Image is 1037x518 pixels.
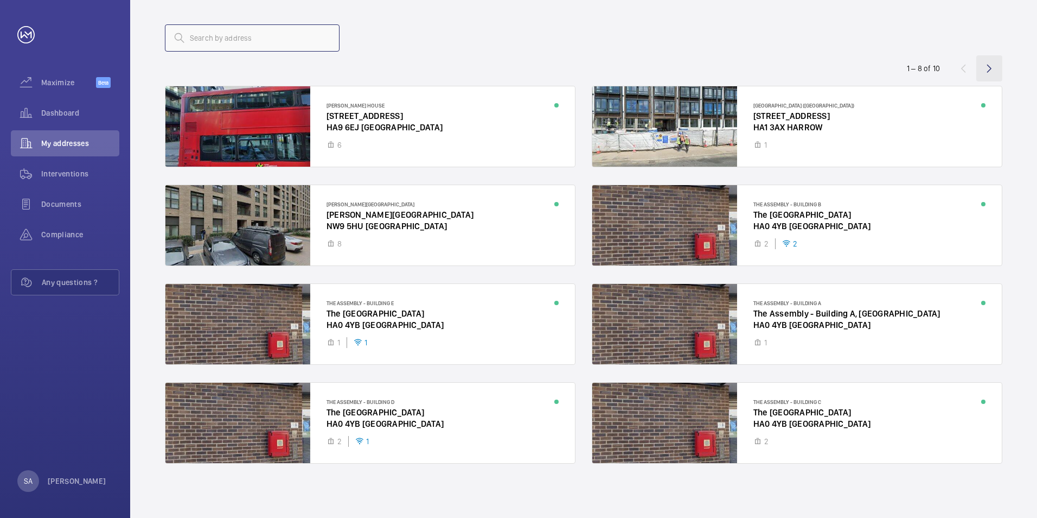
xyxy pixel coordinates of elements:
span: My addresses [41,138,119,149]
span: Compliance [41,229,119,240]
span: Any questions ? [42,277,119,288]
p: SA [24,476,33,487]
span: Maximize [41,77,96,88]
span: Dashboard [41,108,119,118]
span: Interventions [41,168,119,179]
p: [PERSON_NAME] [48,476,106,487]
div: 1 – 8 of 10 [907,63,940,74]
span: Documents [41,199,119,210]
span: Beta [96,77,111,88]
input: Search by address [165,24,340,52]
